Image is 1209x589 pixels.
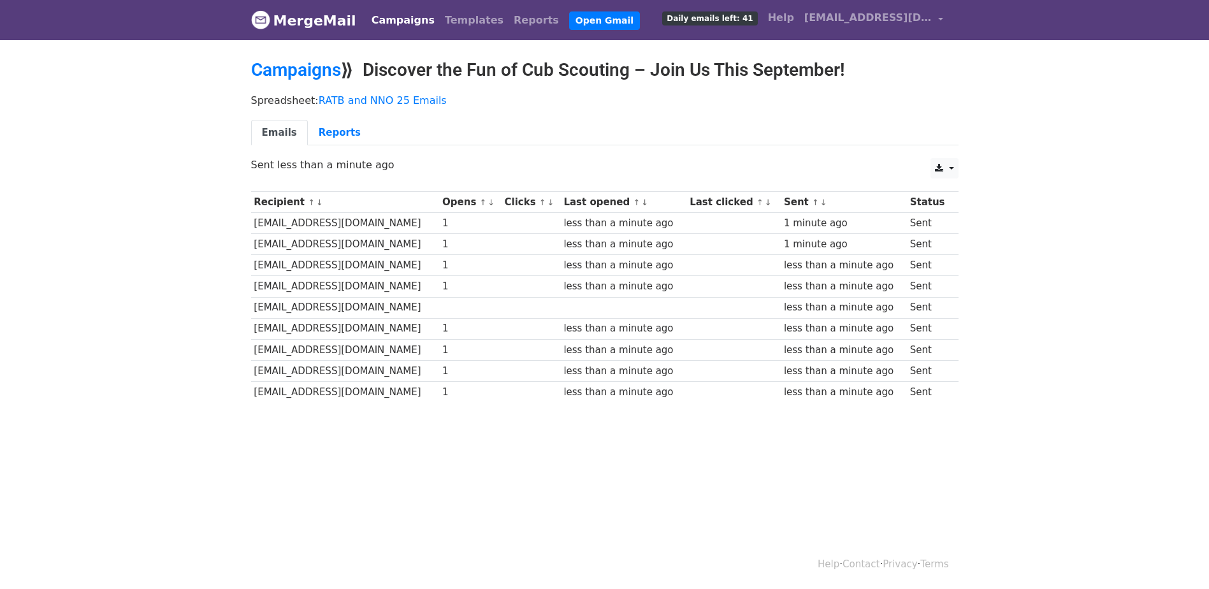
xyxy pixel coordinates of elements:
td: [EMAIL_ADDRESS][DOMAIN_NAME] [251,381,440,402]
th: Opens [439,192,501,213]
div: less than a minute ago [563,321,683,336]
a: MergeMail [251,7,356,34]
td: Sent [907,213,952,234]
td: Sent [907,234,952,255]
div: less than a minute ago [563,343,683,358]
a: ↓ [765,198,772,207]
div: less than a minute ago [784,300,904,315]
td: [EMAIL_ADDRESS][DOMAIN_NAME] [251,318,440,339]
a: ↓ [316,198,323,207]
div: 1 [442,258,498,273]
td: Sent [907,276,952,297]
div: 1 [442,385,498,400]
td: [EMAIL_ADDRESS][DOMAIN_NAME] [251,297,440,318]
div: less than a minute ago [563,237,683,252]
td: Sent [907,381,952,402]
div: 1 [442,364,498,379]
th: Last opened [561,192,687,213]
h2: ⟫ Discover the Fun of Cub Scouting – Join Us This September! [251,59,959,81]
td: [EMAIL_ADDRESS][DOMAIN_NAME] [251,213,440,234]
a: Help [763,5,799,31]
div: less than a minute ago [784,279,904,294]
th: Last clicked [686,192,781,213]
div: 1 minute ago [784,216,904,231]
td: Sent [907,318,952,339]
a: Open Gmail [569,11,640,30]
a: Templates [440,8,509,33]
a: ↑ [812,198,819,207]
a: ↑ [539,198,546,207]
div: 1 [442,216,498,231]
a: Reports [308,120,372,146]
img: MergeMail logo [251,10,270,29]
td: Sent [907,339,952,360]
a: ↓ [641,198,648,207]
a: [EMAIL_ADDRESS][DOMAIN_NAME] [799,5,948,35]
div: 1 [442,279,498,294]
a: Help [818,558,839,570]
td: Sent [907,297,952,318]
td: [EMAIL_ADDRESS][DOMAIN_NAME] [251,360,440,381]
div: less than a minute ago [563,258,683,273]
a: ↓ [488,198,495,207]
td: [EMAIL_ADDRESS][DOMAIN_NAME] [251,276,440,297]
a: Reports [509,8,564,33]
th: Recipient [251,192,440,213]
td: Sent [907,255,952,276]
a: Campaigns [251,59,341,80]
a: ↑ [480,198,487,207]
div: less than a minute ago [563,364,683,379]
td: [EMAIL_ADDRESS][DOMAIN_NAME] [251,234,440,255]
p: Sent less than a minute ago [251,158,959,171]
a: Campaigns [366,8,440,33]
div: less than a minute ago [563,385,683,400]
td: [EMAIL_ADDRESS][DOMAIN_NAME] [251,339,440,360]
td: Sent [907,360,952,381]
div: 1 [442,237,498,252]
a: ↓ [820,198,827,207]
a: Emails [251,120,308,146]
th: Clicks [502,192,561,213]
div: less than a minute ago [784,385,904,400]
span: [EMAIL_ADDRESS][DOMAIN_NAME] [804,10,932,25]
a: ↑ [633,198,640,207]
div: 1 minute ago [784,237,904,252]
div: less than a minute ago [784,343,904,358]
div: less than a minute ago [563,279,683,294]
div: 1 [442,343,498,358]
div: less than a minute ago [784,364,904,379]
th: Status [907,192,952,213]
a: Privacy [883,558,917,570]
p: Spreadsheet: [251,94,959,107]
div: less than a minute ago [784,321,904,336]
div: less than a minute ago [784,258,904,273]
th: Sent [781,192,907,213]
a: ↓ [547,198,554,207]
a: Daily emails left: 41 [657,5,762,31]
a: ↑ [757,198,764,207]
a: RATB and NNO 25 Emails [319,94,447,106]
a: Terms [920,558,948,570]
a: ↑ [308,198,315,207]
td: [EMAIL_ADDRESS][DOMAIN_NAME] [251,255,440,276]
div: 1 [442,321,498,336]
div: less than a minute ago [563,216,683,231]
a: Contact [843,558,880,570]
span: Daily emails left: 41 [662,11,757,25]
